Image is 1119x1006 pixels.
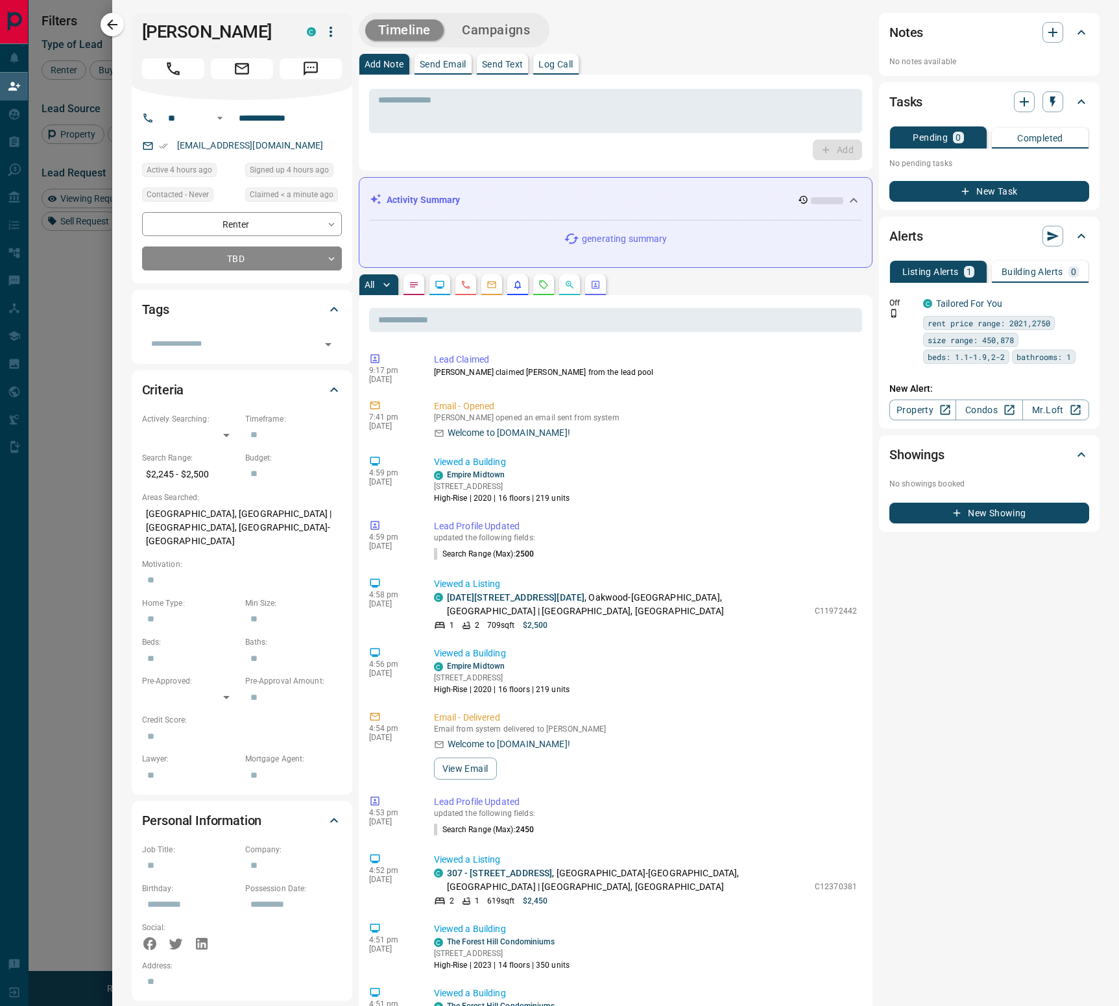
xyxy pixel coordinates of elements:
div: condos.ca [434,471,443,480]
p: Welcome to [DOMAIN_NAME]! [448,737,570,751]
button: Campaigns [449,19,543,41]
p: Search Range (Max) : [434,824,535,835]
p: 7:41 pm [369,413,415,422]
svg: Lead Browsing Activity [435,280,445,290]
span: Email [211,58,273,79]
p: Baths: [245,636,342,648]
p: Completed [1017,134,1063,143]
div: Mon Sep 15 2025 [245,163,342,181]
svg: Agent Actions [590,280,601,290]
p: Credit Score: [142,714,342,726]
span: 2450 [516,825,534,834]
p: Send Email [420,60,466,69]
button: New Showing [889,503,1089,523]
p: Social: [142,922,239,933]
h2: Criteria [142,379,184,400]
p: Email - Opened [434,400,858,413]
h2: Showings [889,444,945,465]
p: generating summary [582,232,667,246]
div: Criteria [142,374,342,405]
span: size range: 450,878 [928,333,1014,346]
a: Mr.Loft [1022,400,1089,420]
button: Open [212,110,228,126]
p: Search Range (Max) : [434,548,535,560]
p: Add Note [365,60,404,69]
p: Viewed a Building [434,922,858,936]
div: Personal Information [142,805,342,836]
p: All [365,280,375,289]
p: updated the following fields: [434,809,858,818]
p: Welcome to [DOMAIN_NAME]! [448,426,570,440]
h2: Tags [142,299,169,320]
p: New Alert: [889,382,1089,396]
p: Search Range: [142,452,239,464]
p: Viewed a Building [434,455,858,469]
p: 4:51 pm [369,935,415,944]
span: Contacted - Never [147,188,209,201]
div: Mon Sep 15 2025 [245,187,342,206]
p: No notes available [889,56,1089,67]
p: 9:17 pm [369,366,415,375]
div: condos.ca [434,938,443,947]
p: 4:56 pm [369,660,415,669]
svg: Email Verified [159,141,168,150]
p: [DATE] [369,542,415,551]
p: No pending tasks [889,154,1089,173]
div: Mon Sep 15 2025 [142,163,239,181]
p: Email from system delivered to [PERSON_NAME] [434,725,858,734]
p: [STREET_ADDRESS] [434,948,570,959]
p: Home Type: [142,597,239,609]
svg: Listing Alerts [512,280,523,290]
p: C12370381 [815,881,857,892]
p: Email - Delivered [434,711,858,725]
p: , [GEOGRAPHIC_DATA]-[GEOGRAPHIC_DATA], [GEOGRAPHIC_DATA] | [GEOGRAPHIC_DATA], [GEOGRAPHIC_DATA] [447,867,808,894]
span: Call [142,58,204,79]
span: Signed up 4 hours ago [250,163,329,176]
div: Notes [889,17,1089,48]
p: 4:52 pm [369,866,415,875]
span: Active 4 hours ago [147,163,212,176]
div: condos.ca [307,27,316,36]
p: Mortgage Agent: [245,753,342,765]
p: 0 [1071,267,1076,276]
p: C11972442 [815,605,857,617]
p: High-Rise | 2023 | 14 floors | 350 units [434,959,570,971]
a: 307 - [STREET_ADDRESS] [447,868,553,878]
a: Condos [956,400,1022,420]
p: 1 [475,895,479,907]
p: 4:59 pm [369,468,415,477]
p: 1 [967,267,972,276]
svg: Push Notification Only [889,309,898,318]
p: Areas Searched: [142,492,342,503]
p: Job Title: [142,844,239,856]
p: No showings booked [889,478,1089,490]
p: Building Alerts [1002,267,1063,276]
h1: [PERSON_NAME] [142,21,287,42]
button: Timeline [365,19,444,41]
p: 1 [450,619,454,631]
a: [EMAIL_ADDRESS][DOMAIN_NAME] [177,140,324,150]
svg: Notes [409,280,419,290]
a: Tailored For You [936,298,1002,309]
p: Viewed a Building [434,647,858,660]
a: Property [889,400,956,420]
p: Listing Alerts [902,267,959,276]
p: Beds: [142,636,239,648]
p: Budget: [245,452,342,464]
svg: Requests [538,280,549,290]
span: beds: 1.1-1.9,2-2 [928,350,1005,363]
div: Tasks [889,86,1089,117]
span: Message [280,58,342,79]
p: 619 sqft [487,895,515,907]
p: $2,500 [523,619,548,631]
a: The Forest Hill Condominiums [447,937,555,946]
h2: Personal Information [142,810,262,831]
p: Address: [142,960,342,972]
div: Renter [142,212,342,236]
p: 4:58 pm [369,590,415,599]
p: [STREET_ADDRESS] [434,672,570,684]
p: Actively Searching: [142,413,239,425]
p: [DATE] [369,375,415,384]
div: condos.ca [923,299,932,308]
p: Lawyer: [142,753,239,765]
